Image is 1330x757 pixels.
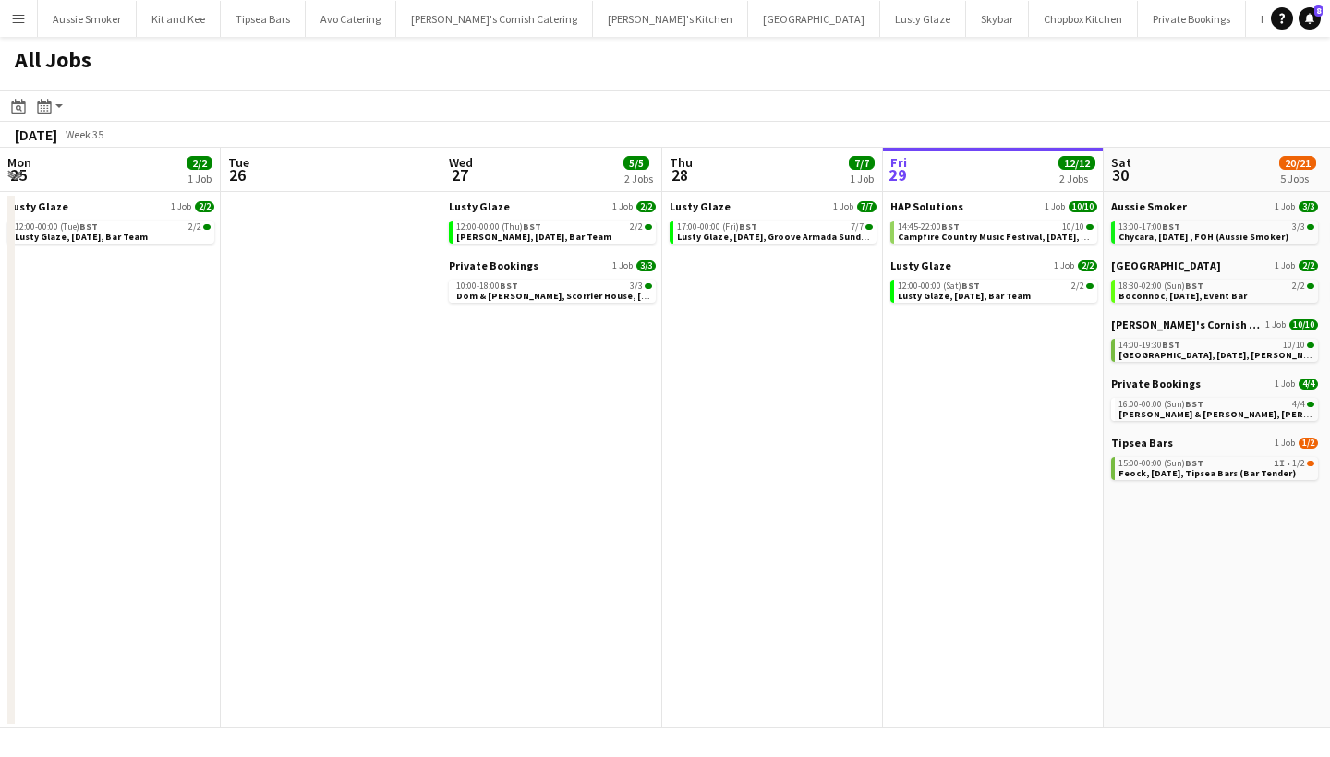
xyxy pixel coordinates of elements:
button: Private Bookings [1138,1,1246,37]
span: 2/2 [188,222,201,232]
span: Lusty Glaze, 28th August, Groove Armada Sundowner Gig [677,231,907,243]
span: Thu [670,154,693,171]
span: 28 [667,164,693,186]
span: BST [1162,339,1180,351]
span: Lusty Glaze [449,199,510,213]
span: 10:00-18:00 [456,282,518,291]
span: 2/2 [187,156,212,170]
span: Wed [449,154,473,171]
span: 1 Job [1275,201,1295,212]
span: 10/10 [1062,222,1084,232]
a: 8 [1299,7,1321,30]
a: Lusty Glaze1 Job2/2 [449,199,656,213]
span: 12:00-00:00 (Thu) [456,222,541,232]
span: 7/7 [857,201,877,212]
div: 1 Job [187,172,212,186]
span: HAP Solutions [890,199,963,213]
div: Lusty Glaze1 Job2/212:00-00:00 (Tue)BST2/2Lusty Glaze, [DATE], Bar Team [7,199,214,247]
span: 1 Job [1045,201,1065,212]
span: 10/10 [1283,341,1305,350]
span: 3/3 [630,282,643,291]
a: 12:00-00:00 (Tue)BST2/2Lusty Glaze, [DATE], Bar Team [15,221,211,242]
div: Private Bookings1 Job4/416:00-00:00 (Sun)BST4/4[PERSON_NAME] & [PERSON_NAME], [PERSON_NAME] en [P... [1111,377,1318,436]
span: Lusty Glaze, 29th August, Bar Team [898,290,1031,302]
div: Lusty Glaze1 Job2/212:00-00:00 (Sat)BST2/2Lusty Glaze, [DATE], Bar Team [890,258,1097,306]
span: BST [500,280,518,292]
div: 1 Job [850,172,874,186]
span: 4/4 [1299,378,1318,390]
button: Lusty Glaze [880,1,966,37]
span: BST [1185,457,1203,469]
span: 25 [5,164,31,186]
a: Lusty Glaze1 Job7/7 [670,199,877,213]
span: 5/5 [623,156,649,170]
a: 14:45-22:00BST10/10Campfire Country Music Festival, [DATE], Bar (HAP) [898,221,1094,242]
button: Skybar [966,1,1029,37]
div: Lusty Glaze1 Job2/212:00-00:00 (Thu)BST2/2[PERSON_NAME], [DATE], Bar Team [449,199,656,258]
button: [PERSON_NAME]'s Cornish Catering [396,1,593,37]
button: [PERSON_NAME]'s Kitchen [593,1,748,37]
span: 2/2 [1078,260,1097,271]
span: 15:00-00:00 (Sun) [1118,459,1203,468]
span: 4/4 [1292,400,1305,409]
button: Kit and Kee [137,1,221,37]
span: 1/2 [1307,461,1314,466]
div: Lusty Glaze1 Job7/717:00-00:00 (Fri)BST7/7Lusty Glaze, [DATE], Groove Armada Sundowner Gig [670,199,877,247]
span: Lusty Glaze [670,199,731,213]
a: 16:00-00:00 (Sun)BST4/4[PERSON_NAME] & [PERSON_NAME], [PERSON_NAME] en [PERSON_NAME], [DATE] [1118,398,1314,419]
span: 3/3 [636,260,656,271]
span: Aussie Smoker [1111,199,1187,213]
span: 12:00-00:00 (Sat) [898,282,980,291]
span: 2/2 [645,224,652,230]
span: 1I [1274,459,1285,468]
a: Lusty Glaze1 Job2/2 [890,258,1097,272]
span: 2/2 [630,222,643,232]
span: 1 Job [1275,438,1295,449]
span: Lusty Glaze, 25th August, Bar Team [15,231,148,243]
span: 2/2 [1299,260,1318,271]
a: [GEOGRAPHIC_DATA]1 Job2/2 [1111,258,1318,272]
div: 2 Jobs [624,172,653,186]
span: 1 Job [1054,260,1074,271]
span: Tipsea Bars [1111,436,1173,450]
span: 1 Job [171,201,191,212]
span: 8 [1314,5,1323,17]
span: 7/7 [865,224,873,230]
span: 1 Job [833,201,853,212]
span: 1/2 [1292,459,1305,468]
span: 17:00-00:00 (Fri) [677,222,757,232]
div: • [1118,459,1314,468]
a: 10:00-18:00BST3/3Dom & [PERSON_NAME], Scorrier House, [DATE] [456,280,652,301]
span: 3/3 [1299,201,1318,212]
span: 12:00-00:00 (Tue) [15,222,98,232]
span: 1 Job [612,201,633,212]
span: 10/10 [1069,201,1097,212]
div: [GEOGRAPHIC_DATA]1 Job2/218:30-02:00 (Sun)BST2/2Boconnoc, [DATE], Event Bar [1111,258,1318,318]
span: Feock, 30th August, Tipsea Bars (Bar Tender) [1118,467,1296,479]
span: Chycara, 30th August , FOH (Aussie Smoker) [1118,231,1288,243]
span: 1/2 [1299,438,1318,449]
span: 14:45-22:00 [898,222,960,232]
a: 17:00-00:00 (Fri)BST7/7Lusty Glaze, [DATE], Groove Armada Sundowner Gig [677,221,873,242]
a: [PERSON_NAME]'s Cornish Catering1 Job10/10 [1111,318,1318,331]
div: Aussie Smoker1 Job3/313:00-17:00BST3/3Chycara, [DATE] , FOH (Aussie Smoker) [1111,199,1318,258]
a: 12:00-00:00 (Sat)BST2/2Lusty Glaze, [DATE], Bar Team [898,280,1094,301]
span: 29 [888,164,907,186]
span: BST [1185,398,1203,410]
span: 7/7 [851,222,864,232]
span: 16:00-00:00 (Sun) [1118,400,1203,409]
span: 7/7 [849,156,875,170]
button: [GEOGRAPHIC_DATA] [748,1,880,37]
span: 1 Job [1275,260,1295,271]
a: Lusty Glaze1 Job2/2 [7,199,214,213]
span: BST [961,280,980,292]
span: Tue [228,154,249,171]
a: 18:30-02:00 (Sun)BST2/2Boconnoc, [DATE], Event Bar [1118,280,1314,301]
a: 12:00-00:00 (Thu)BST2/2[PERSON_NAME], [DATE], Bar Team [456,221,652,242]
span: Week 35 [61,127,107,141]
a: 15:00-00:00 (Sun)BST1I•1/2Feock, [DATE], Tipsea Bars (Bar Tender) [1118,457,1314,478]
span: 2/2 [1307,283,1314,289]
div: Tipsea Bars1 Job1/215:00-00:00 (Sun)BST1I•1/2Feock, [DATE], Tipsea Bars (Bar Tender) [1111,436,1318,484]
span: Private Bookings [1111,377,1201,391]
button: Tipsea Bars [221,1,306,37]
